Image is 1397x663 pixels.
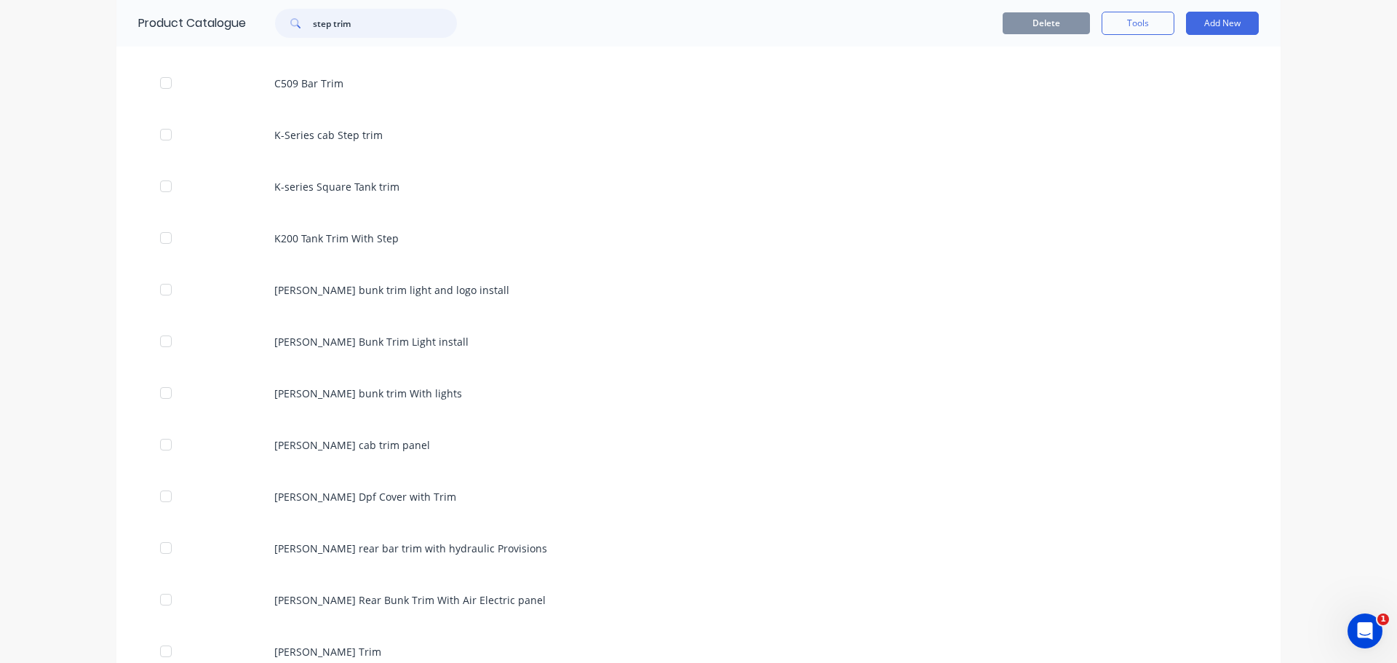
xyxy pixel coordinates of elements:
div: [PERSON_NAME] Bunk Trim Light install [116,316,1281,368]
button: Tools [1102,12,1174,35]
button: Delete [1003,12,1090,34]
div: [PERSON_NAME] bunk trim With lights [116,368,1281,419]
div: [PERSON_NAME] cab trim panel [116,419,1281,471]
iframe: Intercom live chat [1348,614,1382,648]
div: C509 Bar Trim [116,57,1281,109]
div: [PERSON_NAME] Rear Bunk Trim With Air Electric panel [116,574,1281,626]
div: [PERSON_NAME] rear bar trim with hydraulic Provisions [116,523,1281,574]
input: Search... [313,9,457,38]
div: K200 Tank Trim With Step [116,213,1281,264]
div: K-Series cab Step trim [116,109,1281,161]
span: 1 [1377,614,1389,625]
div: [PERSON_NAME] bunk trim light and logo install [116,264,1281,316]
div: [PERSON_NAME] Dpf Cover with Trim [116,471,1281,523]
button: Add New [1186,12,1259,35]
div: K-series Square Tank trim [116,161,1281,213]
